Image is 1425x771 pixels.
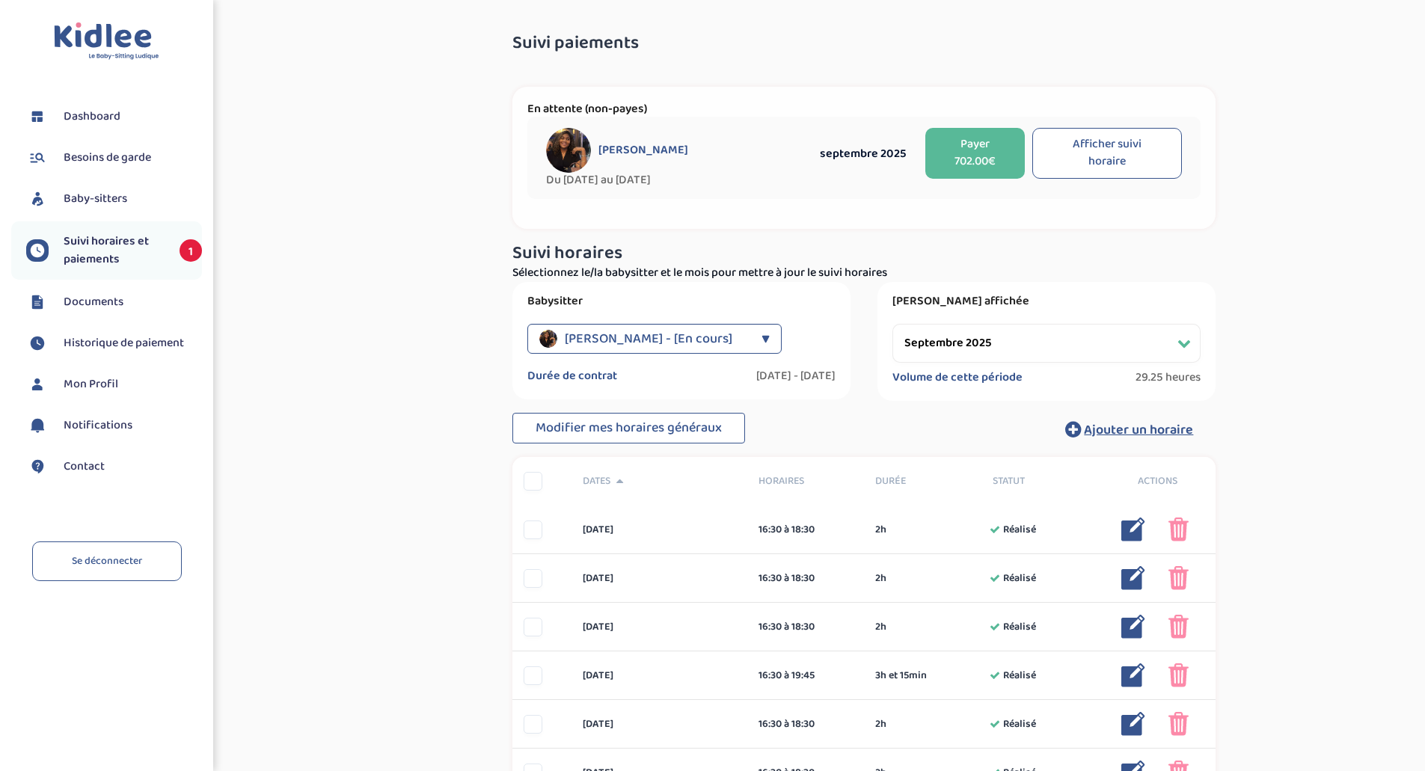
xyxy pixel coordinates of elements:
[26,147,49,169] img: besoin.svg
[26,188,202,210] a: Baby-sitters
[1003,619,1036,635] span: Réalisé
[1121,615,1145,639] img: modifier_bleu.png
[981,473,1099,489] div: Statut
[1168,712,1189,736] img: poubelle_rose.png
[26,239,49,262] img: suivihoraire.svg
[64,375,118,393] span: Mon Profil
[180,239,202,262] span: 1
[759,619,854,635] div: 16:30 à 18:30
[527,102,1201,117] p: En attente (non-payes)
[875,619,886,635] span: 2h
[1136,370,1201,385] span: 29.25 heures
[54,22,159,61] img: logo.svg
[26,373,202,396] a: Mon Profil
[571,716,747,732] div: [DATE]
[925,128,1025,179] button: Payer 702.00€
[1099,473,1216,489] div: Actions
[1121,517,1145,541] img: modifier_bleu.png
[571,619,747,635] div: [DATE]
[26,373,49,396] img: profil.svg
[1084,420,1193,440] span: Ajouter un horaire
[64,458,105,476] span: Contact
[1168,517,1189,541] img: poubelle_rose.png
[512,244,1216,263] h3: Suivi horaires
[26,455,49,478] img: contact.svg
[26,147,202,169] a: Besoins de garde
[1121,663,1145,687] img: modifier_bleu.png
[875,522,886,538] span: 2h
[759,716,854,732] div: 16:30 à 18:30
[875,571,886,586] span: 2h
[808,144,918,163] div: septembre 2025
[875,668,927,684] span: 3h et 15min
[26,414,202,437] a: Notifications
[571,522,747,538] div: [DATE]
[1003,716,1036,732] span: Réalisé
[892,294,1201,309] label: [PERSON_NAME] affichée
[571,668,747,684] div: [DATE]
[761,324,770,354] div: ▼
[32,541,182,581] a: Se déconnecter
[875,716,886,732] span: 2h
[759,571,854,586] div: 16:30 à 18:30
[571,473,747,489] div: Dates
[565,324,732,354] span: [PERSON_NAME] - [En cours]
[864,473,981,489] div: Durée
[512,413,745,444] button: Modifier mes horaires généraux
[64,149,151,167] span: Besoins de garde
[1043,413,1216,446] button: Ajouter un horaire
[1168,566,1189,590] img: poubelle_rose.png
[64,108,120,126] span: Dashboard
[571,571,747,586] div: [DATE]
[64,233,165,268] span: Suivi horaires et paiements
[759,668,854,684] div: 16:30 à 19:45
[26,332,49,354] img: suivihoraire.svg
[26,455,202,478] a: Contact
[598,143,688,158] span: [PERSON_NAME]
[527,369,617,384] label: Durée de contrat
[892,370,1023,385] label: Volume de cette période
[756,369,836,384] label: [DATE] - [DATE]
[536,417,722,438] span: Modifier mes horaires généraux
[1003,668,1036,684] span: Réalisé
[1032,128,1182,179] button: Afficher suivi horaire
[759,522,854,538] div: 16:30 à 18:30
[512,264,1216,282] p: Sélectionnez le/la babysitter et le mois pour mettre à jour le suivi horaires
[1168,663,1189,687] img: poubelle_rose.png
[26,105,202,128] a: Dashboard
[1003,571,1036,586] span: Réalisé
[26,105,49,128] img: dashboard.svg
[64,334,184,352] span: Historique de paiement
[1121,712,1145,736] img: modifier_bleu.png
[759,473,854,489] span: Horaires
[26,188,49,210] img: babysitters.svg
[26,291,49,313] img: documents.svg
[64,417,132,434] span: Notifications
[26,414,49,437] img: notification.svg
[1168,615,1189,639] img: poubelle_rose.png
[527,294,836,309] label: Babysitter
[26,332,202,354] a: Historique de paiement
[539,330,557,348] img: avatar_dioum-farah_2025_09_03_13_16_32.png
[1121,566,1145,590] img: modifier_bleu.png
[546,173,808,188] span: Du [DATE] au [DATE]
[512,34,639,53] span: Suivi paiements
[26,291,202,313] a: Documents
[26,233,202,268] a: Suivi horaires et paiements 1
[1003,522,1036,538] span: Réalisé
[546,128,591,173] img: avatar
[64,293,123,311] span: Documents
[64,190,127,208] span: Baby-sitters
